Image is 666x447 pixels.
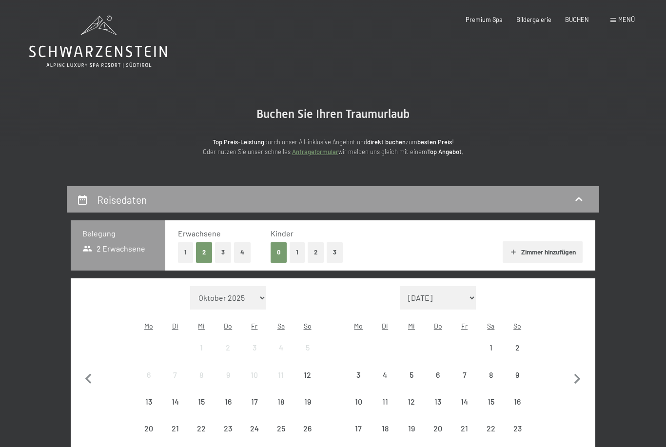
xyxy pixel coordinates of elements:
[478,334,504,361] div: Sat Nov 01 2025
[136,361,162,388] div: Mon Oct 06 2025
[399,398,424,422] div: 12
[398,389,425,415] div: Anreise nicht möglich
[479,371,503,395] div: 8
[269,344,293,368] div: 4
[188,361,215,388] div: Anreise nicht möglich
[268,334,294,361] div: Anreise nicht möglich
[294,415,320,442] div: Sun Oct 26 2025
[136,389,162,415] div: Anreise nicht möglich
[178,242,193,262] button: 1
[426,371,450,395] div: 6
[242,398,267,422] div: 17
[373,398,397,422] div: 11
[189,344,214,368] div: 1
[136,415,162,442] div: Mon Oct 20 2025
[373,371,397,395] div: 4
[504,389,530,415] div: Sun Nov 16 2025
[426,398,450,422] div: 13
[172,322,178,330] abbr: Dienstag
[345,361,372,388] div: Anreise nicht möglich
[478,389,504,415] div: Anreise nicht möglich
[215,242,231,262] button: 3
[398,415,425,442] div: Anreise nicht möglich
[345,361,372,388] div: Mon Nov 03 2025
[162,361,188,388] div: Tue Oct 07 2025
[144,322,153,330] abbr: Montag
[290,242,305,262] button: 1
[241,415,268,442] div: Anreise nicht möglich
[82,228,154,239] h3: Belegung
[503,241,582,263] button: Zimmer hinzufügen
[269,371,293,395] div: 11
[398,361,425,388] div: Wed Nov 05 2025
[216,371,240,395] div: 9
[294,389,320,415] div: Anreise nicht möglich
[215,334,241,361] div: Thu Oct 02 2025
[215,415,241,442] div: Thu Oct 23 2025
[295,398,319,422] div: 19
[478,415,504,442] div: Sat Nov 22 2025
[425,415,451,442] div: Thu Nov 20 2025
[294,415,320,442] div: Anreise nicht möglich
[268,415,294,442] div: Sat Oct 25 2025
[451,389,477,415] div: Fri Nov 14 2025
[451,415,477,442] div: Anreise nicht möglich
[466,16,503,23] a: Premium Spa
[198,322,205,330] abbr: Mittwoch
[425,361,451,388] div: Thu Nov 06 2025
[451,389,477,415] div: Anreise nicht möglich
[479,344,503,368] div: 1
[188,389,215,415] div: Wed Oct 15 2025
[292,148,338,155] a: Anfrageformular
[178,229,221,238] span: Erwachsene
[97,194,147,206] h2: Reisedaten
[382,322,388,330] abbr: Dienstag
[136,361,162,388] div: Anreise nicht möglich
[513,322,521,330] abbr: Sonntag
[216,344,240,368] div: 2
[354,322,363,330] abbr: Montag
[372,389,398,415] div: Anreise nicht möglich
[372,415,398,442] div: Tue Nov 18 2025
[82,243,145,254] span: 2 Erwachsene
[425,389,451,415] div: Thu Nov 13 2025
[242,344,267,368] div: 3
[162,415,188,442] div: Anreise nicht möglich
[408,322,415,330] abbr: Mittwoch
[268,389,294,415] div: Sat Oct 18 2025
[215,389,241,415] div: Thu Oct 16 2025
[372,415,398,442] div: Anreise nicht möglich
[505,398,529,422] div: 16
[189,371,214,395] div: 8
[137,398,161,422] div: 13
[565,16,589,23] a: BUCHEN
[504,415,530,442] div: Sun Nov 23 2025
[479,398,503,422] div: 15
[138,137,528,157] p: durch unser All-inklusive Angebot und zum ! Oder nutzen Sie unser schnelles wir melden uns gleich...
[294,389,320,415] div: Sun Oct 19 2025
[295,344,319,368] div: 5
[268,415,294,442] div: Anreise nicht möglich
[451,361,477,388] div: Anreise nicht möglich
[188,389,215,415] div: Anreise nicht möglich
[234,242,251,262] button: 4
[162,361,188,388] div: Anreise nicht möglich
[461,322,468,330] abbr: Freitag
[251,322,257,330] abbr: Freitag
[188,334,215,361] div: Anreise nicht möglich
[505,344,529,368] div: 2
[451,361,477,388] div: Fri Nov 07 2025
[241,361,268,388] div: Fri Oct 10 2025
[372,361,398,388] div: Tue Nov 04 2025
[136,415,162,442] div: Anreise nicht möglich
[345,389,372,415] div: Mon Nov 10 2025
[478,361,504,388] div: Anreise nicht möglich
[294,361,320,388] div: Anreise nicht möglich
[478,389,504,415] div: Sat Nov 15 2025
[327,242,343,262] button: 3
[162,389,188,415] div: Anreise nicht möglich
[308,242,324,262] button: 2
[294,334,320,361] div: Anreise nicht möglich
[504,334,530,361] div: Sun Nov 02 2025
